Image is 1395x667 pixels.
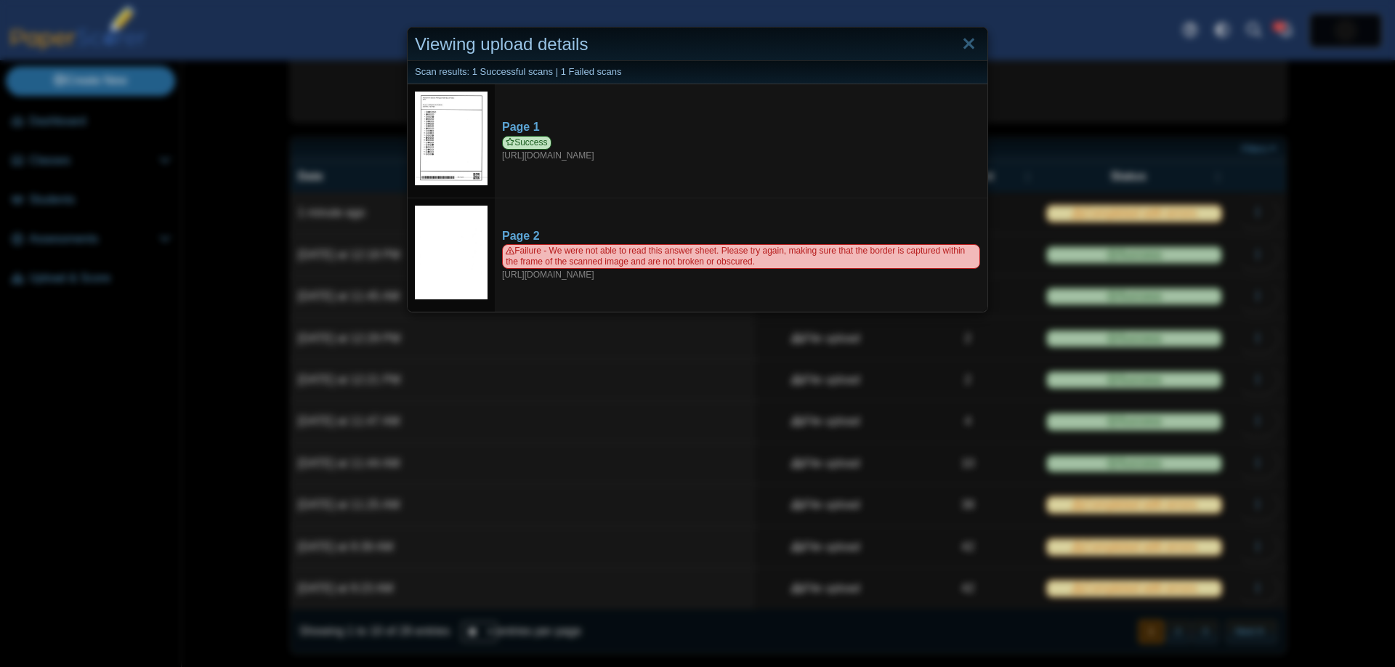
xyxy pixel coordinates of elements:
img: 3183549_OCTOBER_5_2025T21_33_55_574000000.jpeg [415,92,488,186]
div: [URL][DOMAIN_NAME] [502,244,980,281]
span: Success [502,136,551,150]
div: Page 2 [502,228,980,244]
div: [URL][DOMAIN_NAME] [502,136,980,162]
a: Page 1 Success [URL][DOMAIN_NAME] [495,112,987,169]
span: Failure - We were not able to read this answer sheet. Please try again, making sure that the bord... [502,244,980,269]
a: Page 2 Failure - We were not able to read this answer sheet. Please try again, making sure that t... [495,221,987,288]
img: bu_670_QVafrIAkE2oIoL17_2025-10-05_21-33-39.pdf_pg_2.jpg [415,206,488,300]
div: Page 1 [502,119,980,135]
div: Scan results: 1 Successful scans | 1 Failed scans [408,61,987,84]
a: Close [958,32,980,57]
div: Viewing upload details [408,28,987,62]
